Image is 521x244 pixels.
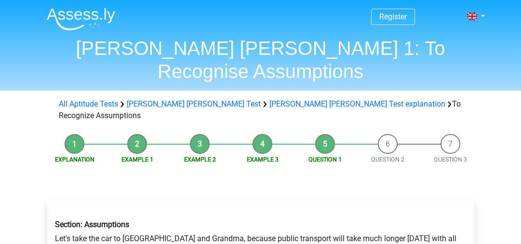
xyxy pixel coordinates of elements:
[127,99,261,108] a: [PERSON_NAME] [PERSON_NAME] Test
[39,37,482,83] h1: [PERSON_NAME] [PERSON_NAME] 1: To Recognise Assumptions
[269,99,445,108] a: [PERSON_NAME] [PERSON_NAME] Test explanation
[308,156,342,163] a: Question 1
[379,12,407,21] a: Register
[55,220,467,229] h6: Section: Assumptions
[121,156,153,163] a: Example 1
[47,8,115,30] img: Assessly
[247,156,279,163] a: Example 3
[55,156,94,163] a: Explanation
[59,99,118,108] a: All Aptitude Tests
[434,156,467,163] a: Question 3
[184,156,216,163] a: Example 2
[55,98,467,122] div: To Recognize Assumptions
[371,156,404,163] a: Question 2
